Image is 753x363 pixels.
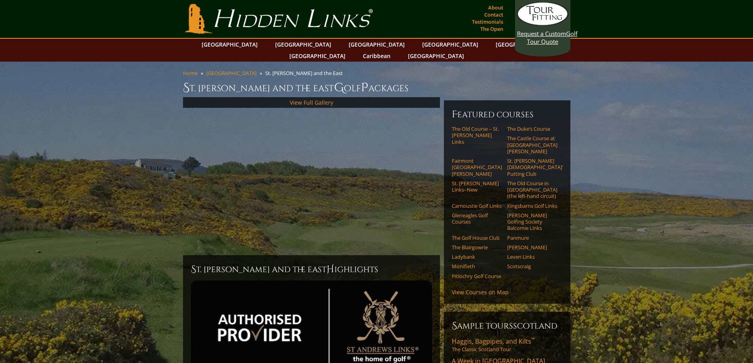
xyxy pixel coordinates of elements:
a: Monifieth [452,263,502,269]
a: The Open [478,23,505,34]
a: [GEOGRAPHIC_DATA] [198,39,262,50]
a: Leven Links [507,254,557,260]
a: The Old Course – St. [PERSON_NAME] Links [452,126,502,145]
h1: St. [PERSON_NAME] and the East olf ackages [183,80,570,96]
a: St. [PERSON_NAME] [DEMOGRAPHIC_DATA]’ Putting Club [507,158,557,177]
span: H [326,263,334,276]
a: About [486,2,505,13]
a: [GEOGRAPHIC_DATA] [285,50,349,62]
span: Haggis, Bagpipes, and Kilts [452,337,535,346]
a: View Courses on Map [452,288,509,296]
a: Request a CustomGolf Tour Quote [517,2,568,45]
h6: Featured Courses [452,108,562,121]
a: [GEOGRAPHIC_DATA] [404,50,468,62]
a: The Old Course in [GEOGRAPHIC_DATA] (the left-hand circuit) [507,180,557,199]
span: P [361,80,368,96]
a: Fairmont [GEOGRAPHIC_DATA][PERSON_NAME] [452,158,502,177]
a: Caribbean [359,50,394,62]
h6: Sample ToursScotland [452,320,562,332]
h2: St. [PERSON_NAME] and the East ighlights [191,263,432,276]
a: [GEOGRAPHIC_DATA] [206,70,257,77]
a: The Duke’s Course [507,126,557,132]
a: [PERSON_NAME] [507,244,557,250]
a: Scotscraig [507,263,557,269]
a: [GEOGRAPHIC_DATA] [418,39,482,50]
a: View Full Gallery [290,99,333,106]
sup: ™ [531,336,535,343]
a: Ladybank [452,254,502,260]
a: The Golf House Club [452,235,502,241]
li: St. [PERSON_NAME] and the East [265,70,346,77]
a: Haggis, Bagpipes, and Kilts™The Classic Scotland Tour [452,337,562,353]
a: [PERSON_NAME] Golfing Society Balcomie Links [507,212,557,231]
a: The Blairgowrie [452,244,502,250]
a: Carnoustie Golf Links [452,203,502,209]
a: Testimonials [470,16,505,27]
span: Request a Custom [517,30,566,38]
a: St. [PERSON_NAME] Links–New [452,180,502,193]
a: Panmure [507,235,557,241]
a: [GEOGRAPHIC_DATA] [271,39,335,50]
a: [GEOGRAPHIC_DATA] [492,39,556,50]
span: G [334,80,344,96]
a: Home [183,70,198,77]
a: Pitlochry Golf Course [452,273,502,279]
a: Kingsbarns Golf Links [507,203,557,209]
a: Gleneagles Golf Courses [452,212,502,225]
a: [GEOGRAPHIC_DATA] [345,39,409,50]
a: Contact [482,9,505,20]
a: The Castle Course at [GEOGRAPHIC_DATA][PERSON_NAME] [507,135,557,154]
